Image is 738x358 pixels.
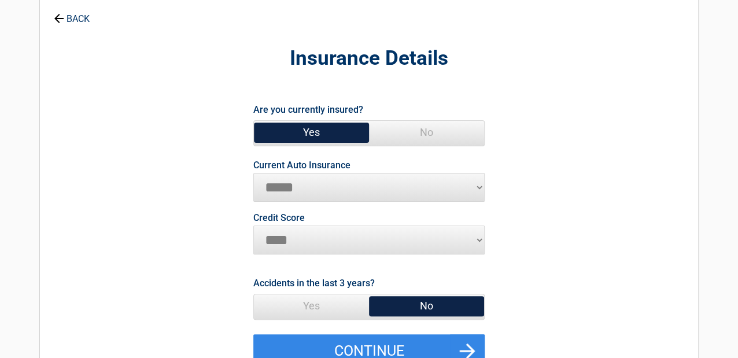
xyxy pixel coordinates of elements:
[51,3,92,24] a: BACK
[104,45,634,72] h2: Insurance Details
[254,294,369,318] span: Yes
[253,161,350,170] label: Current Auto Insurance
[369,294,484,318] span: No
[254,121,369,144] span: Yes
[253,213,305,223] label: Credit Score
[369,121,484,144] span: No
[253,275,375,291] label: Accidents in the last 3 years?
[253,102,363,117] label: Are you currently insured?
